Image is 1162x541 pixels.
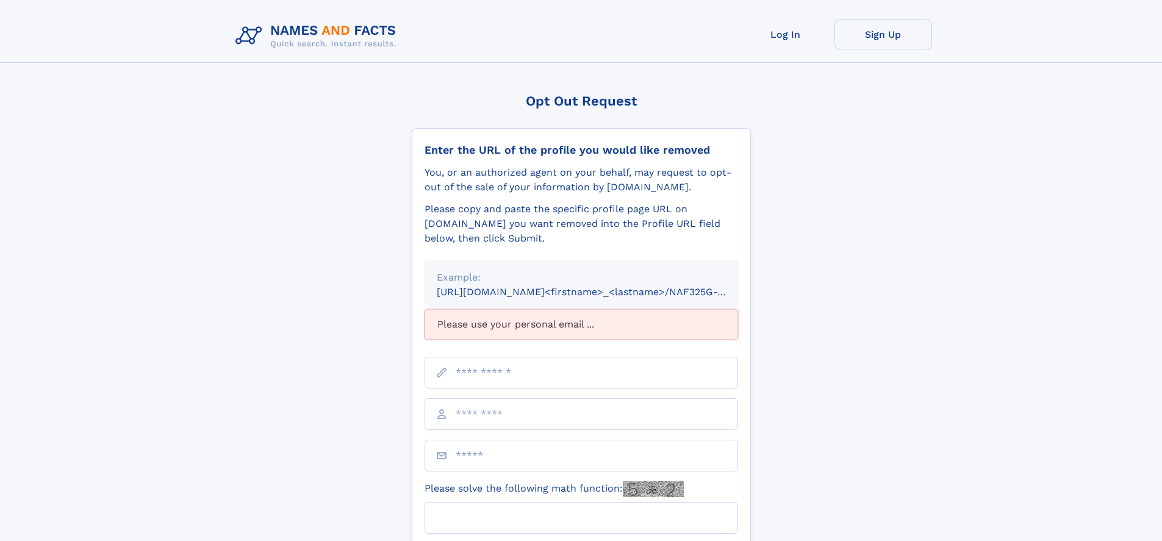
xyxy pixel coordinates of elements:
div: Example: [437,270,726,285]
a: Log In [737,20,834,49]
div: You, or an authorized agent on your behalf, may request to opt-out of the sale of your informatio... [425,165,738,195]
img: Logo Names and Facts [231,20,406,52]
div: Please use your personal email ... [425,309,738,340]
div: Enter the URL of the profile you would like removed [425,143,738,157]
label: Please solve the following math function: [425,481,684,497]
a: Sign Up [834,20,932,49]
div: Please copy and paste the specific profile page URL on [DOMAIN_NAME] you want removed into the Pr... [425,202,738,246]
div: Opt Out Request [412,93,751,109]
small: [URL][DOMAIN_NAME]<firstname>_<lastname>/NAF325G-xxxxxxxx [437,286,761,298]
